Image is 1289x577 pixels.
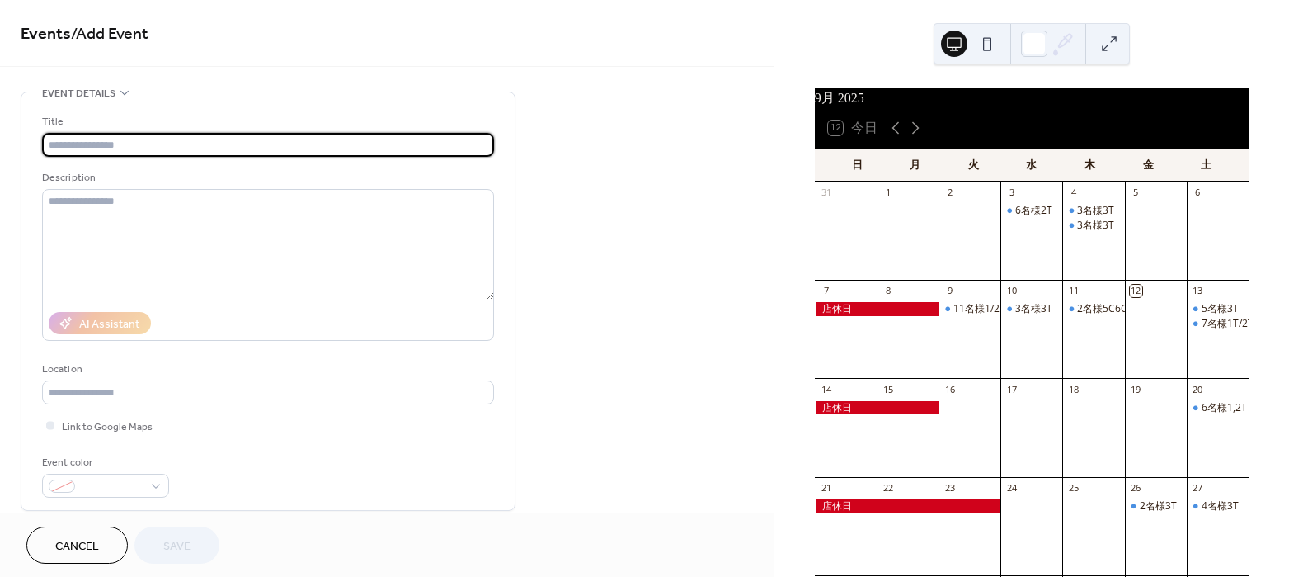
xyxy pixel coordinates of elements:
[820,383,832,395] div: 14
[943,187,956,199] div: 2
[1202,499,1239,513] div: 4名様3T
[1192,285,1204,297] div: 13
[1005,187,1018,199] div: 3
[939,302,1000,316] div: 11名様1/2/3T
[886,149,944,182] div: 月
[21,18,71,50] a: Events
[815,401,939,415] div: 店休日
[62,419,153,436] span: Link to Google Maps
[882,383,894,395] div: 15
[882,187,894,199] div: 1
[882,285,894,297] div: 8
[1000,302,1062,316] div: 3名様3T
[1202,401,1247,415] div: 6名様1,2T
[815,302,939,316] div: 店休日
[1005,285,1018,297] div: 10
[55,538,99,556] span: Cancel
[1130,187,1142,199] div: 5
[1077,302,1127,316] div: 2名様5C6C
[1005,482,1018,494] div: 24
[820,482,832,494] div: 21
[42,113,491,130] div: Title
[1202,302,1239,316] div: 5名様3T
[42,85,115,102] span: Event details
[1187,302,1249,316] div: 5名様3T
[943,285,956,297] div: 9
[1202,317,1254,331] div: 7名様1T/2T
[1187,401,1249,415] div: 6名様1,2T
[1130,383,1142,395] div: 19
[1130,285,1142,297] div: 12
[1187,317,1249,331] div: 7名様1T/2T
[882,482,894,494] div: 22
[1077,204,1114,218] div: 3名様3T
[1067,482,1080,494] div: 25
[1062,204,1124,218] div: 3名様3T
[1067,285,1080,297] div: 11
[71,18,148,50] span: / Add Event
[1003,149,1061,182] div: 水
[1061,149,1119,182] div: 木
[1015,302,1052,316] div: 3名様3T
[815,499,1000,513] div: 店休日
[820,285,832,297] div: 7
[1192,187,1204,199] div: 6
[1067,187,1080,199] div: 4
[820,187,832,199] div: 31
[943,383,956,395] div: 16
[944,149,1003,182] div: 火
[26,527,128,564] button: Cancel
[1125,499,1187,513] div: 2名様3T
[953,302,1014,316] div: 11名様1/2/3T
[828,149,887,182] div: 日
[1192,383,1204,395] div: 20
[1192,482,1204,494] div: 27
[1005,383,1018,395] div: 17
[42,454,166,471] div: Event color
[1015,204,1052,218] div: 6名様2T
[1130,482,1142,494] div: 26
[1187,499,1249,513] div: 4名様3T
[1062,302,1124,316] div: 2名様5C6C
[1119,149,1178,182] div: 金
[1140,499,1177,513] div: 2名様3T
[42,361,491,378] div: Location
[1177,149,1235,182] div: 土
[1000,204,1062,218] div: 6名様2T
[815,88,1249,108] div: 9月 2025
[1077,219,1114,233] div: 3名様3T
[1062,219,1124,233] div: 3名様3T
[1067,383,1080,395] div: 18
[42,169,491,187] div: Description
[943,482,956,494] div: 23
